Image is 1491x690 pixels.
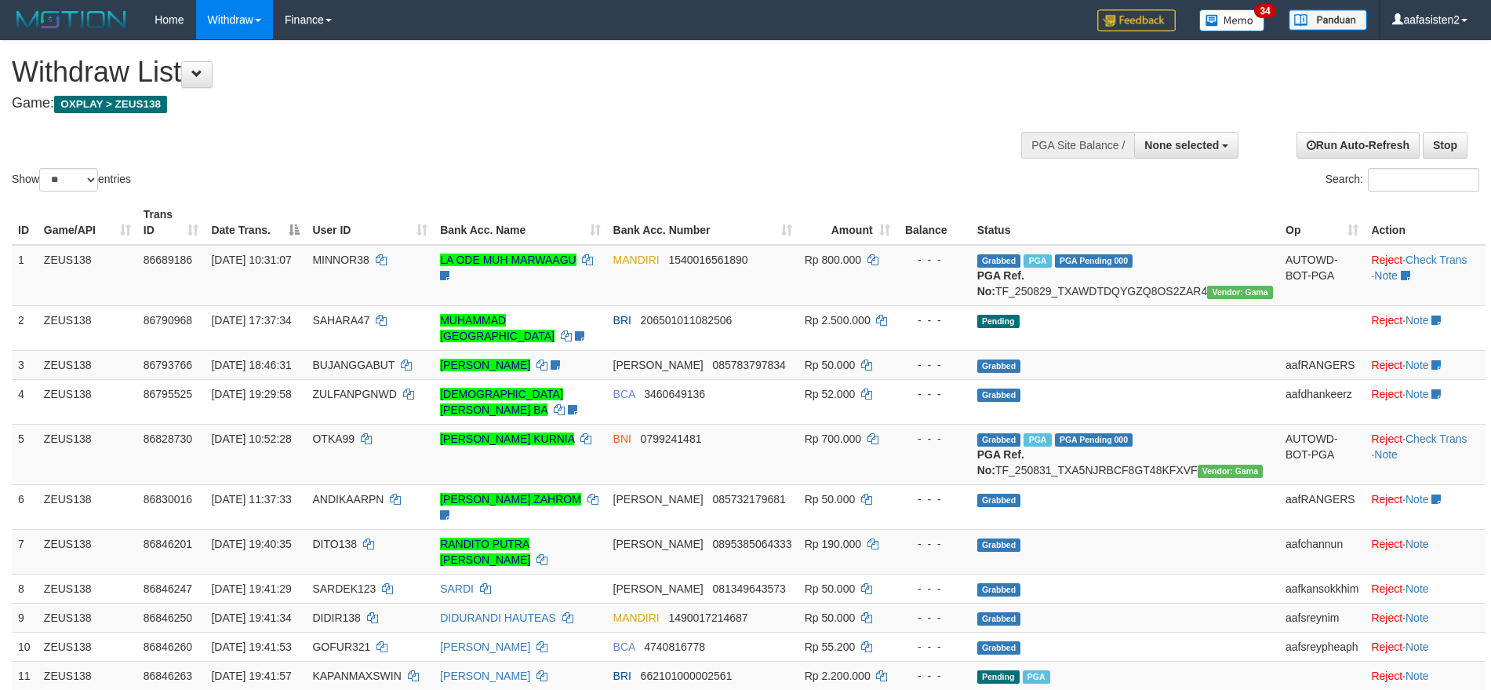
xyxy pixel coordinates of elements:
a: Run Auto-Refresh [1296,132,1420,159]
a: DIDURANDI HAUTEAS [440,612,556,624]
a: Note [1406,493,1429,506]
span: [DATE] 18:46:31 [211,359,291,371]
th: User ID: activate to sort column ascending [306,200,434,245]
a: Reject [1371,538,1402,550]
td: aafsreynim [1279,603,1365,632]
td: · [1365,350,1486,379]
span: OTKA99 [312,433,355,445]
span: Copy 0895385064333 to clipboard [712,538,791,550]
td: ZEUS138 [38,574,137,603]
a: [PERSON_NAME] [440,670,530,682]
a: [PERSON_NAME] ZAHROM [440,493,581,506]
span: Copy 3460649136 to clipboard [644,388,705,400]
td: aafdhankeerz [1279,379,1365,424]
a: [PERSON_NAME] [440,641,530,653]
span: Grabbed [977,583,1021,597]
span: [DATE] 19:29:58 [211,388,291,400]
b: PGA Ref. No: [977,269,1024,298]
a: Note [1406,314,1429,327]
span: Rp 50.000 [805,612,856,624]
a: Check Trans [1406,254,1467,266]
span: BUJANGGABUT [312,359,395,371]
span: Copy 1540016561890 to clipboard [668,254,747,266]
span: BRI [613,314,631,327]
th: ID [12,200,38,245]
span: GOFUR321 [312,641,370,653]
span: Rp 700.000 [805,433,861,445]
img: MOTION_logo.png [12,8,131,31]
span: Vendor URL: https://trx31.1velocity.biz [1207,286,1273,299]
span: [PERSON_NAME] [613,359,704,371]
td: ZEUS138 [38,379,137,424]
span: Copy 0799241481 to clipboard [641,433,702,445]
td: 4 [12,379,38,424]
span: ZULFANPGNWD [312,388,396,400]
td: ZEUS138 [38,305,137,350]
span: PGA Pending [1055,254,1133,268]
td: · [1365,603,1486,632]
a: Note [1406,582,1429,595]
span: MINNOR38 [312,254,369,266]
a: Reject [1371,314,1402,327]
span: Marked by aafkaynarin [1023,670,1050,684]
b: PGA Ref. No: [977,448,1024,476]
select: Showentries [39,168,98,192]
a: Reject [1371,388,1402,400]
span: [DATE] 11:37:33 [211,493,291,506]
td: 6 [12,484,38,529]
span: Pending [977,315,1020,328]
span: 86795525 [144,388,192,400]
span: Grabbed [977,612,1021,626]
span: [DATE] 19:41:34 [211,612,291,624]
label: Search: [1326,168,1479,192]
div: - - - [903,357,965,373]
span: Copy 662101000002561 to clipboard [641,670,733,682]
span: [DATE] 19:40:35 [211,538,291,550]
a: Reject [1371,493,1402,506]
a: Reject [1371,612,1402,624]
span: [DATE] 19:41:57 [211,670,291,682]
span: Copy 1490017214687 to clipboard [668,612,747,624]
span: Grabbed [977,433,1021,447]
span: [PERSON_NAME] [613,538,704,550]
span: Copy 085783797834 to clipboard [712,359,785,371]
span: [DATE] 10:31:07 [211,254,291,266]
td: · [1365,661,1486,690]
td: AUTOWD-BOT-PGA [1279,424,1365,484]
th: Action [1365,200,1486,245]
div: - - - [903,639,965,655]
span: 86793766 [144,359,192,371]
span: OXPLAY > ZEUS138 [54,96,167,113]
td: 8 [12,574,38,603]
td: · [1365,574,1486,603]
span: Rp 190.000 [805,538,861,550]
a: [DEMOGRAPHIC_DATA][PERSON_NAME] BA [440,388,563,416]
span: 86790968 [144,314,192,327]
span: Rp 2.200.000 [805,670,871,682]
a: MUHAMMAD [GEOGRAPHIC_DATA] [440,314,555,342]
span: Pending [977,670,1020,684]
td: ZEUS138 [38,484,137,529]
a: Note [1374,269,1398,282]
th: Bank Acc. Name: activate to sort column ascending [434,200,606,245]
a: Note [1374,448,1398,461]
div: - - - [903,491,965,507]
span: SARDEK123 [312,582,376,595]
span: Copy 081349643573 to clipboard [712,582,785,595]
td: ZEUS138 [38,603,137,632]
td: · [1365,632,1486,661]
td: ZEUS138 [38,424,137,484]
th: Balance [896,200,971,245]
span: ANDIKAARPN [312,493,384,506]
span: KAPANMAXSWIN [312,670,401,682]
td: ZEUS138 [38,632,137,661]
span: [DATE] 17:37:34 [211,314,291,327]
span: BCA [613,641,635,653]
span: [PERSON_NAME] [613,582,704,595]
td: · [1365,379,1486,424]
a: Reject [1371,433,1402,445]
span: Rp 2.500.000 [805,314,871,327]
td: TF_250831_TXA5NJRBCF8GT48KFXVF [971,424,1279,484]
td: ZEUS138 [38,350,137,379]
span: Vendor URL: https://trx31.1velocity.biz [1198,465,1264,478]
